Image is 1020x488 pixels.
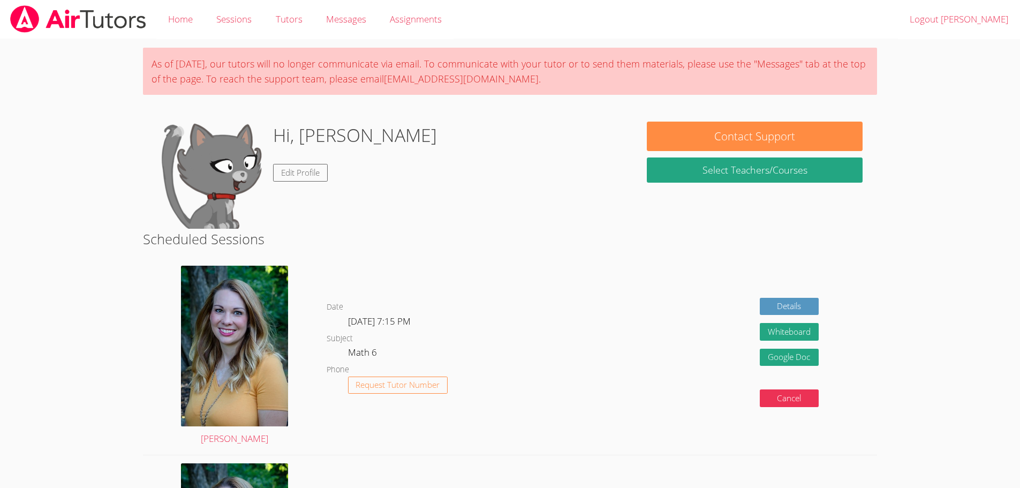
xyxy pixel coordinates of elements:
[326,13,366,25] span: Messages
[9,5,147,33] img: airtutors_banner-c4298cdbf04f3fff15de1276eac7730deb9818008684d7c2e4769d2f7ddbe033.png
[181,266,288,426] img: avatar.png
[348,315,411,327] span: [DATE] 7:15 PM
[760,323,819,341] button: Whiteboard
[348,345,379,363] dd: Math 6
[647,157,862,183] a: Select Teachers/Courses
[181,266,288,447] a: [PERSON_NAME]
[327,332,353,346] dt: Subject
[273,164,328,182] a: Edit Profile
[273,122,437,149] h1: Hi, [PERSON_NAME]
[327,363,349,377] dt: Phone
[143,229,878,249] h2: Scheduled Sessions
[327,301,343,314] dt: Date
[760,389,819,407] button: Cancel
[647,122,862,151] button: Contact Support
[760,349,819,366] a: Google Doc
[356,381,440,389] span: Request Tutor Number
[157,122,265,229] img: default.png
[760,298,819,316] a: Details
[143,48,878,95] div: As of [DATE], our tutors will no longer communicate via email. To communicate with your tutor or ...
[348,377,448,394] button: Request Tutor Number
